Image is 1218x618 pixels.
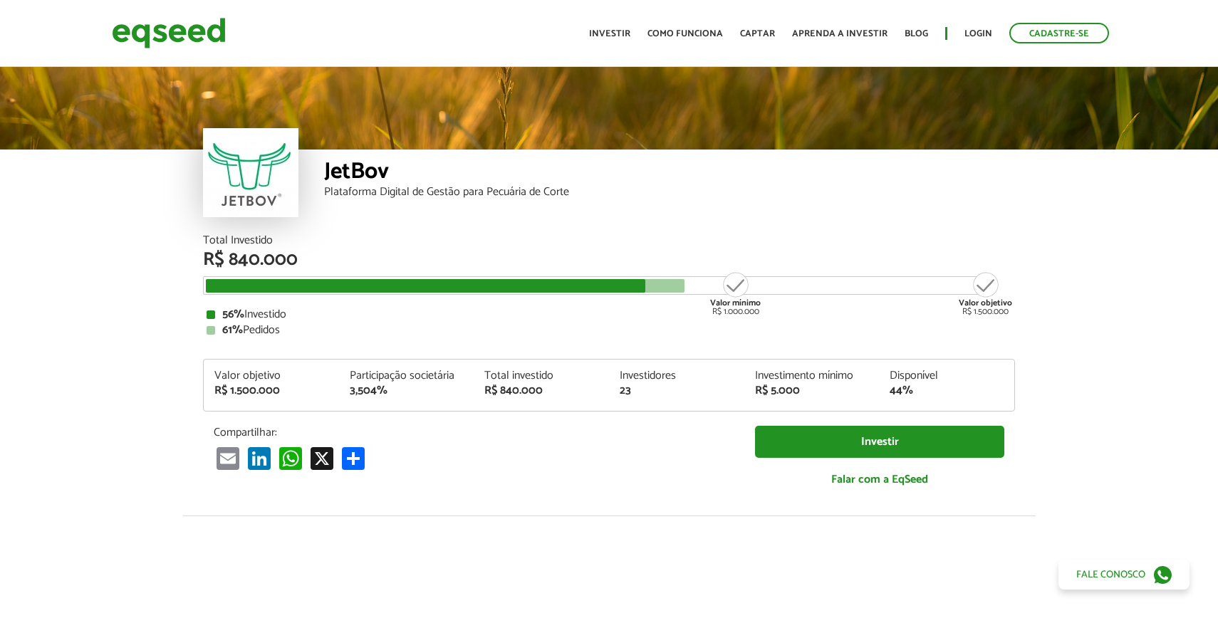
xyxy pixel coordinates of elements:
a: Aprenda a investir [792,29,888,38]
a: LinkedIn [245,446,274,470]
strong: 56% [222,305,244,324]
a: Como funciona [647,29,723,38]
strong: 61% [222,320,243,340]
div: 23 [620,385,734,397]
strong: Valor objetivo [959,296,1012,310]
div: Plataforma Digital de Gestão para Pecuária de Corte [324,187,1015,198]
a: Investir [755,426,1004,458]
a: WhatsApp [276,446,305,470]
a: Captar [740,29,775,38]
div: R$ 5.000 [755,385,869,397]
div: Pedidos [207,325,1011,336]
div: JetBov [324,160,1015,187]
div: Investido [207,309,1011,320]
div: Total investido [484,370,598,382]
a: Investir [589,29,630,38]
div: 3,504% [350,385,464,397]
div: R$ 1.000.000 [709,271,762,316]
a: Falar com a EqSeed [755,465,1004,494]
div: R$ 840.000 [484,385,598,397]
div: R$ 1.500.000 [214,385,328,397]
div: 44% [890,385,1004,397]
div: Investimento mínimo [755,370,869,382]
div: Valor objetivo [214,370,328,382]
img: EqSeed [112,14,226,52]
div: R$ 1.500.000 [959,271,1012,316]
strong: Valor mínimo [710,296,761,310]
a: Login [964,29,992,38]
a: Compartilhar [339,446,368,470]
div: Total Investido [203,235,1015,246]
div: R$ 840.000 [203,251,1015,269]
div: Participação societária [350,370,464,382]
a: Fale conosco [1058,560,1190,590]
p: Compartilhar: [214,426,734,439]
div: Disponível [890,370,1004,382]
a: Email [214,446,242,470]
a: Blog [905,29,928,38]
a: X [308,446,336,470]
div: Investidores [620,370,734,382]
a: Cadastre-se [1009,23,1109,43]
